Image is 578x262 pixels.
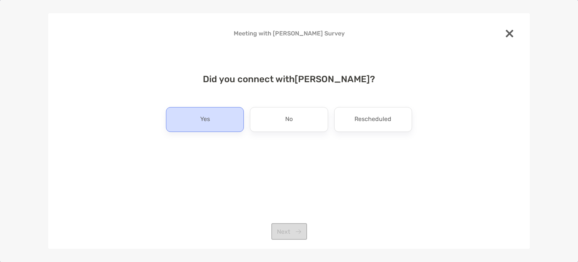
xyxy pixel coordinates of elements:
[285,113,293,126] p: No
[354,113,391,126] p: Rescheduled
[200,113,210,126] p: Yes
[506,30,513,37] img: close modal
[60,74,518,84] h4: Did you connect with [PERSON_NAME] ?
[60,30,518,37] h4: Meeting with [PERSON_NAME] Survey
